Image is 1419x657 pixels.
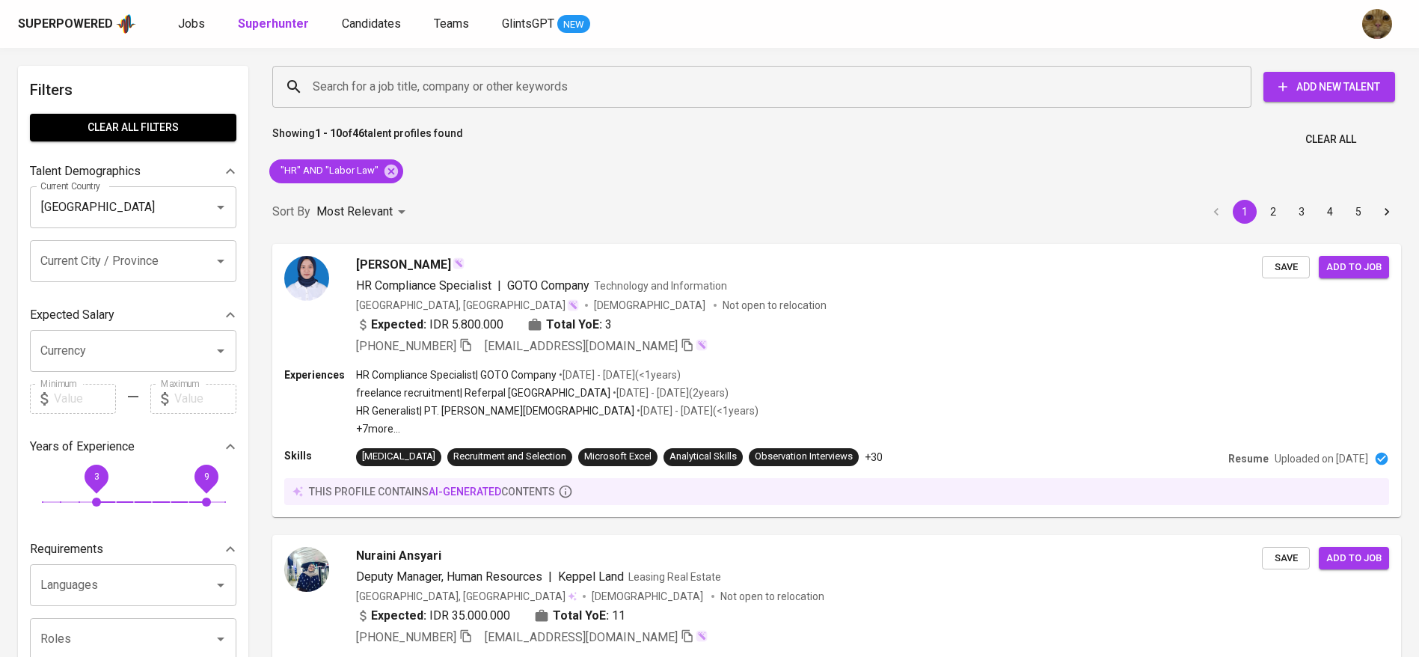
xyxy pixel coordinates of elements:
button: page 1 [1233,200,1257,224]
p: Experiences [284,367,356,382]
p: • [DATE] - [DATE] ( <1 years ) [557,367,681,382]
a: GlintsGPT NEW [502,15,590,34]
button: Open [210,251,231,272]
a: Teams [434,15,472,34]
p: freelance recruitment | Referpal [GEOGRAPHIC_DATA] [356,385,610,400]
span: Save [1269,550,1302,567]
p: Not open to relocation [720,589,824,604]
div: Recruitment and Selection [453,450,566,464]
p: +7 more ... [356,421,758,436]
span: Candidates [342,16,401,31]
p: Expected Salary [30,306,114,324]
b: Expected: [371,316,426,334]
div: [GEOGRAPHIC_DATA], [GEOGRAPHIC_DATA] [356,298,579,313]
p: Resume [1228,451,1269,466]
span: [PHONE_NUMBER] [356,630,456,644]
p: Skills [284,448,356,463]
p: Talent Demographics [30,162,141,180]
p: Most Relevant [316,203,393,221]
span: Clear All filters [42,118,224,137]
b: Total YoE: [546,316,602,334]
p: Years of Experience [30,438,135,456]
span: 9 [203,471,209,481]
img: magic_wand.svg [696,339,708,351]
span: NEW [557,17,590,32]
img: 6cd03755aff94fa2c47482691614d13d.jpg [284,547,329,592]
span: Nuraini Ansyari [356,547,441,565]
span: HR Compliance Specialist [356,278,491,293]
span: Teams [434,16,469,31]
div: Microsoft Excel [584,450,652,464]
input: Value [174,384,236,414]
span: Add to job [1326,259,1382,276]
img: magic_wand.svg [567,299,579,311]
div: [GEOGRAPHIC_DATA], [GEOGRAPHIC_DATA] [356,589,577,604]
button: Add New Talent [1263,72,1395,102]
div: IDR 5.800.000 [356,316,503,334]
span: 3 [94,471,99,481]
span: [PHONE_NUMBER] [356,339,456,353]
p: Not open to relocation [723,298,827,313]
span: | [548,568,552,586]
span: Deputy Manager, Human Resources [356,569,542,584]
nav: pagination navigation [1202,200,1401,224]
input: Value [54,384,116,414]
p: Requirements [30,540,103,558]
button: Open [210,340,231,361]
p: HR Compliance Specialist | GOTO Company [356,367,557,382]
button: Clear All [1299,126,1362,153]
span: AI-generated [429,486,501,498]
span: [EMAIL_ADDRESS][DOMAIN_NAME] [485,339,678,353]
button: Go to page 2 [1261,200,1285,224]
div: Superpowered [18,16,113,33]
div: Years of Experience [30,432,236,462]
b: Superhunter [238,16,309,31]
span: GOTO Company [507,278,589,293]
b: Total YoE: [553,607,609,625]
p: HR Generalist | PT. [PERSON_NAME][DEMOGRAPHIC_DATA] [356,403,634,418]
span: [PERSON_NAME] [356,256,451,274]
div: Expected Salary [30,300,236,330]
span: Add to job [1326,550,1382,567]
button: Open [210,629,231,650]
div: Most Relevant [316,198,411,226]
h6: Filters [30,78,236,102]
div: Analytical Skills [669,450,737,464]
div: Requirements [30,534,236,564]
b: 46 [352,127,364,139]
span: [DEMOGRAPHIC_DATA] [594,298,708,313]
span: GlintsGPT [502,16,554,31]
div: [MEDICAL_DATA] [362,450,435,464]
img: ec6c0910-f960-4a00-a8f8-c5744e41279e.jpg [1362,9,1392,39]
div: IDR 35.000.000 [356,607,510,625]
p: Sort By [272,203,310,221]
button: Open [210,197,231,218]
span: Save [1269,259,1302,276]
a: Superpoweredapp logo [18,13,136,35]
a: Superhunter [238,15,312,34]
a: Jobs [178,15,208,34]
span: 3 [605,316,612,334]
img: magic_wand.svg [696,630,708,642]
img: a0be5c73731de37522f51511c99bdfc7.jpg [284,256,329,301]
button: Go to next page [1375,200,1399,224]
button: Go to page 4 [1318,200,1342,224]
button: Save [1262,256,1310,279]
a: [PERSON_NAME]HR Compliance Specialist|GOTO CompanyTechnology and Information[GEOGRAPHIC_DATA], [G... [272,244,1401,517]
div: Talent Demographics [30,156,236,186]
p: • [DATE] - [DATE] ( <1 years ) [634,403,758,418]
b: Expected: [371,607,426,625]
div: "HR" AND "Labor Law" [269,159,403,183]
button: Go to page 3 [1290,200,1314,224]
p: this profile contains contents [309,484,555,499]
span: Leasing Real Estate [628,571,721,583]
button: Add to job [1319,547,1389,570]
span: [DEMOGRAPHIC_DATA] [592,589,705,604]
p: +30 [865,450,883,465]
span: Jobs [178,16,205,31]
b: 1 - 10 [315,127,342,139]
span: [EMAIL_ADDRESS][DOMAIN_NAME] [485,630,678,644]
img: app logo [116,13,136,35]
p: • [DATE] - [DATE] ( 2 years ) [610,385,729,400]
button: Open [210,575,231,596]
